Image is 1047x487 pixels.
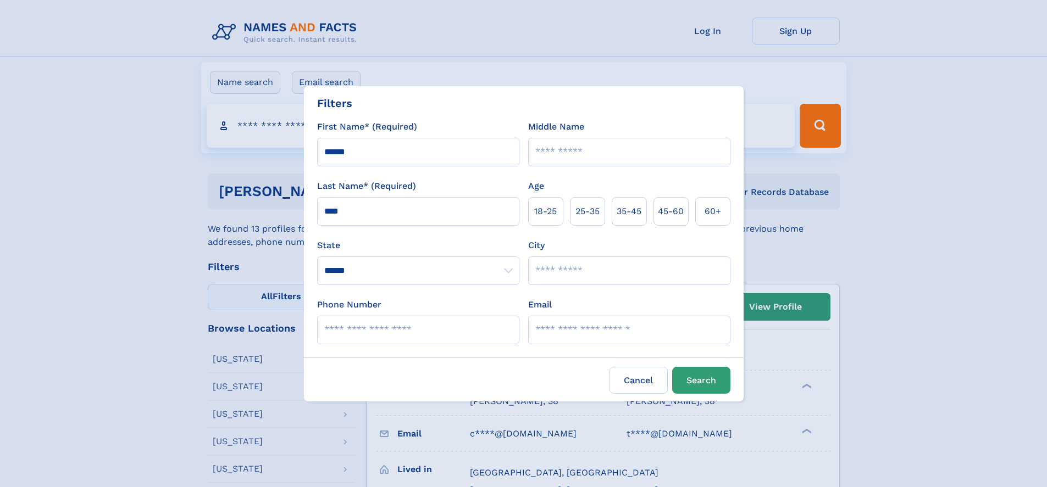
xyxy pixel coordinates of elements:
[705,205,721,218] span: 60+
[528,120,584,133] label: Middle Name
[528,298,552,311] label: Email
[317,298,381,311] label: Phone Number
[317,239,519,252] label: State
[658,205,684,218] span: 45‑60
[610,367,668,394] label: Cancel
[317,95,352,111] div: Filters
[317,120,417,133] label: First Name* (Required)
[672,367,730,394] button: Search
[528,180,544,193] label: Age
[575,205,600,218] span: 25‑35
[534,205,557,218] span: 18‑25
[617,205,641,218] span: 35‑45
[317,180,416,193] label: Last Name* (Required)
[528,239,545,252] label: City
